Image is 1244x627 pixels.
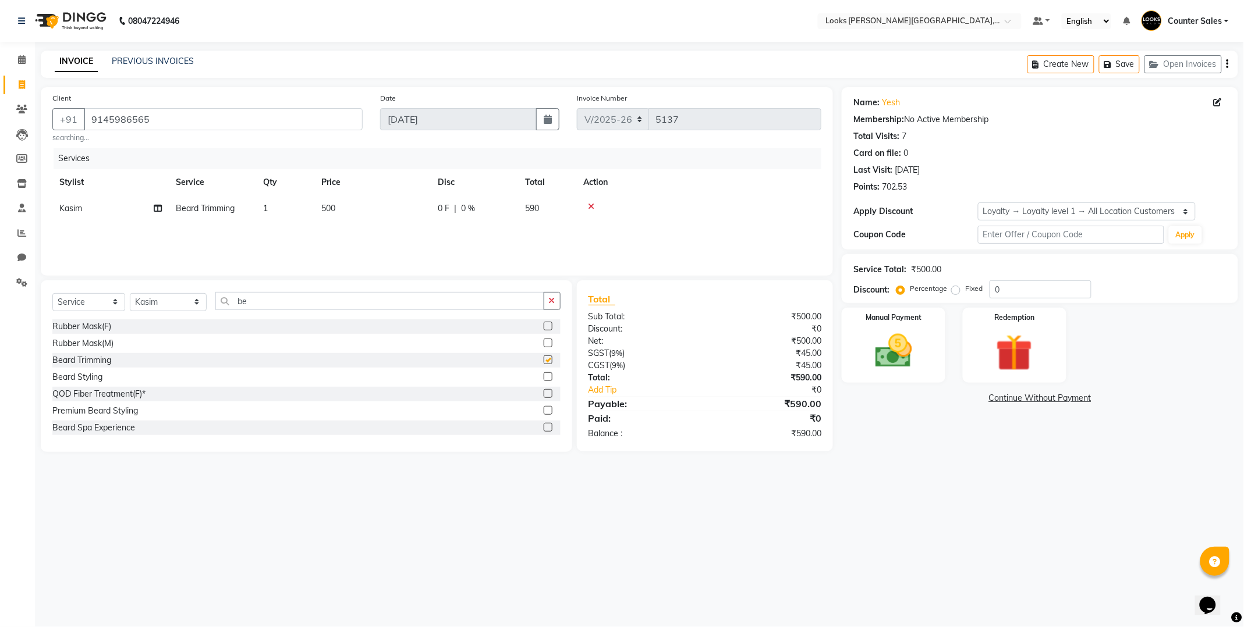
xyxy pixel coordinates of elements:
[52,354,111,366] div: Beard Trimming
[911,263,941,276] div: ₹500.00
[978,226,1164,244] input: Enter Offer / Coupon Code
[705,311,830,323] div: ₹500.00
[580,411,705,425] div: Paid:
[314,169,431,195] th: Price
[52,337,114,350] div: Rubber Mask(M)
[882,181,907,193] div: 702.53
[52,169,169,195] th: Stylist
[882,97,900,109] a: Yesh
[705,427,830,440] div: ₹590.00
[589,293,615,305] span: Total
[612,348,623,358] span: 9%
[853,205,978,218] div: Apply Discount
[853,113,904,126] div: Membership:
[525,203,539,213] span: 590
[580,323,705,335] div: Discount:
[895,164,920,176] div: [DATE]
[866,312,922,323] label: Manual Payment
[853,130,899,142] div: Total Visits:
[853,97,880,109] div: Name:
[52,320,111,333] div: Rubber Mask(F)
[903,147,908,159] div: 0
[112,56,194,66] a: PREVIOUS INVOICES
[994,312,1034,323] label: Redemption
[853,284,889,296] div: Discount:
[1027,55,1094,73] button: Create New
[1142,10,1162,31] img: Counter Sales
[256,169,314,195] th: Qty
[853,147,901,159] div: Card on file:
[576,169,821,195] th: Action
[580,359,705,372] div: ( )
[705,335,830,347] div: ₹500.00
[864,330,924,372] img: _cash.svg
[580,384,726,396] a: Add Tip
[580,397,705,411] div: Payable:
[52,371,102,383] div: Beard Styling
[55,51,98,72] a: INVOICE
[321,203,335,213] span: 500
[215,292,544,310] input: Search or Scan
[612,361,623,370] span: 9%
[54,148,830,169] div: Services
[518,169,576,195] th: Total
[52,388,146,400] div: QOD Fiber Treatment(F)*
[263,203,268,213] span: 1
[128,5,179,37] b: 08047224946
[1169,226,1202,244] button: Apply
[705,359,830,372] div: ₹45.00
[52,405,138,417] div: Premium Beard Styling
[965,283,983,294] label: Fixed
[853,164,892,176] div: Last Visit:
[169,169,256,195] th: Service
[580,427,705,440] div: Balance :
[589,360,610,370] span: CGST
[1195,580,1232,615] iframe: chat widget
[1099,55,1140,73] button: Save
[844,392,1236,404] a: Continue Without Payment
[705,372,830,384] div: ₹590.00
[577,93,628,104] label: Invoice Number
[176,203,235,213] span: Beard Trimming
[902,130,906,142] div: 7
[853,113,1227,126] div: No Active Membership
[984,330,1044,376] img: _gift.svg
[52,422,135,434] div: Beard Spa Experience
[1144,55,1222,73] button: Open Invoices
[84,108,363,130] input: Search by Name/Mobile/Email/Code
[30,5,109,37] img: logo
[59,203,82,213] span: Kasim
[1168,15,1222,27] span: Counter Sales
[580,347,705,359] div: ( )
[52,108,85,130] button: +91
[705,397,830,411] div: ₹590.00
[853,229,978,241] div: Coupon Code
[580,311,705,323] div: Sub Total:
[438,202,449,215] span: 0 F
[461,202,475,215] span: 0 %
[705,411,830,425] div: ₹0
[726,384,830,396] div: ₹0
[580,372,705,384] div: Total:
[580,335,705,347] div: Net:
[853,181,880,193] div: Points:
[52,133,363,143] small: searching...
[705,347,830,359] div: ₹45.00
[705,323,830,335] div: ₹0
[853,263,906,276] div: Service Total:
[910,283,947,294] label: Percentage
[454,202,456,215] span: |
[589,348,609,358] span: SGST
[431,169,518,195] th: Disc
[380,93,396,104] label: Date
[52,93,71,104] label: Client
